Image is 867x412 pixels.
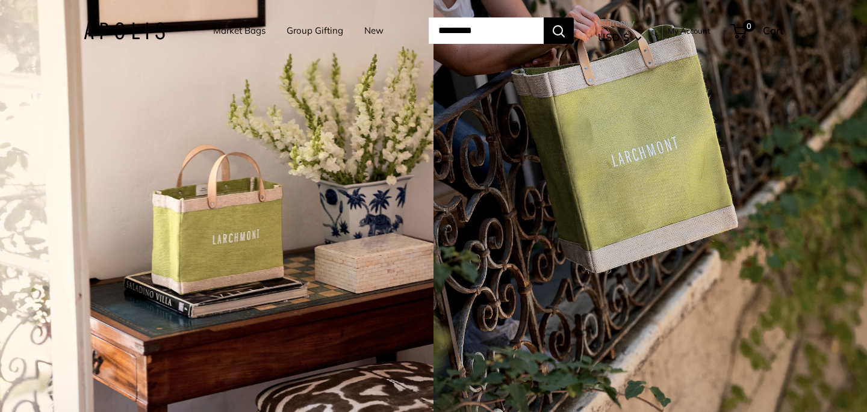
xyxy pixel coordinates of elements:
img: Apolis [84,22,165,40]
a: 0 Cart [732,21,783,40]
button: Search [544,17,574,44]
input: Search... [429,17,544,44]
span: USD $ [598,31,629,43]
span: 0 [743,20,755,32]
a: Market Bags [213,22,266,39]
a: My Account [668,23,710,38]
a: New [364,22,384,39]
a: Group Gifting [287,22,343,39]
button: USD $ [598,28,642,47]
span: Cart [763,24,783,37]
span: Currency [598,14,642,31]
